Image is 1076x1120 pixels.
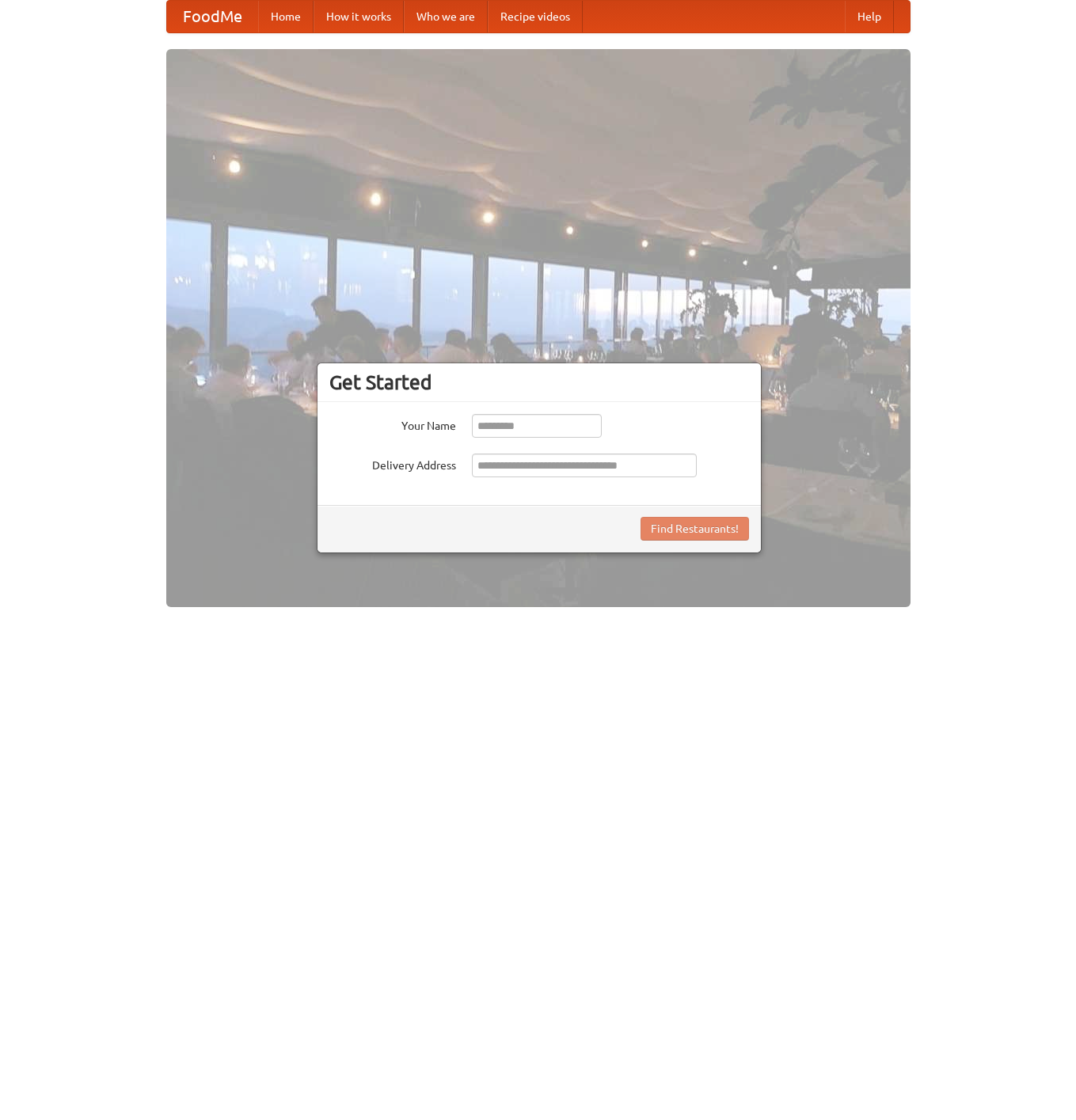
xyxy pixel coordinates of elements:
[488,1,583,32] a: Recipe videos
[314,1,404,32] a: How it works
[329,414,456,434] label: Your Name
[167,1,258,32] a: FoodMe
[641,517,749,541] button: Find Restaurants!
[329,370,749,394] h3: Get Started
[329,454,456,473] label: Delivery Address
[845,1,894,32] a: Help
[258,1,314,32] a: Home
[404,1,488,32] a: Who we are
